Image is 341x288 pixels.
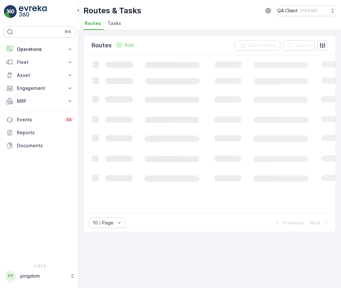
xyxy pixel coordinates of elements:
img: logo_light-DOdMpM7g.png [19,5,47,18]
p: Fleet [17,59,63,66]
p: Export [296,42,311,49]
button: PPpingdom [4,269,76,283]
p: ( +03:00 ) [300,8,317,13]
p: ⌘B [65,29,71,34]
button: Previous [273,219,304,227]
button: Operations [4,43,76,56]
p: Asset [17,72,63,78]
p: Engagement [17,85,63,91]
div: PP [6,271,16,281]
a: Events34 [4,113,76,126]
p: Routes [92,41,112,50]
p: pingdom [20,273,67,279]
button: Clear Filters [235,40,280,51]
a: Reports [4,126,76,139]
button: Export [283,40,315,51]
button: QA Client(+03:00) [277,5,336,16]
p: Previous [283,220,303,226]
button: Engagement [4,82,76,95]
span: Tasks [107,20,121,27]
p: Documents [17,142,73,149]
p: Reports [17,129,73,136]
p: Routes & Tasks [83,6,141,16]
a: Documents [4,139,76,152]
button: Add [113,41,136,49]
button: Asset [4,69,76,82]
span: v 1.52.3 [4,264,76,268]
span: Routes [85,20,101,27]
p: 34 [66,117,72,122]
p: Operations [17,46,63,53]
p: Events [17,116,61,123]
button: MRF [4,95,76,108]
p: QA Client [277,7,298,14]
img: logo [4,5,17,18]
button: Next [309,219,330,227]
p: Clear Filters [248,42,276,49]
button: Fleet [4,56,76,69]
p: Next [310,220,321,226]
p: MRF [17,98,63,104]
p: Add [125,42,134,48]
